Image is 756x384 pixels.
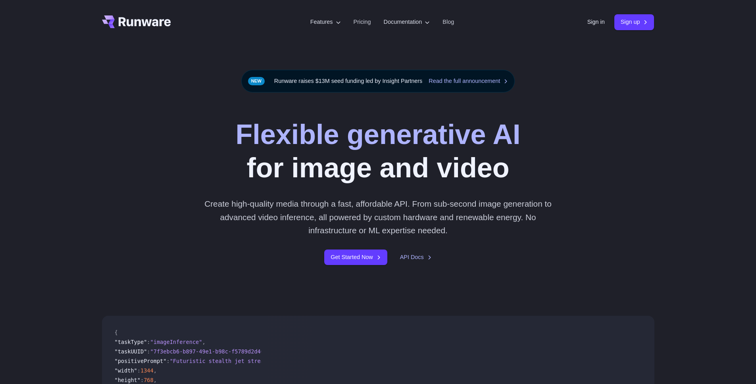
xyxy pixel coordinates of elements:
span: "7f3ebcb6-b897-49e1-b98c-f5789d2d40d7" [150,348,274,355]
a: Blog [442,17,454,27]
p: Create high-quality media through a fast, affordable API. From sub-second image generation to adv... [201,197,555,237]
span: : [137,367,140,374]
span: , [154,367,157,374]
a: Pricing [354,17,371,27]
strong: Flexible generative AI [235,119,520,150]
a: Read the full announcement [429,77,508,86]
span: "width" [115,367,137,374]
a: API Docs [400,253,432,262]
span: : [147,339,150,345]
a: Sign in [587,17,605,27]
span: "taskType" [115,339,147,345]
span: "height" [115,377,140,383]
span: , [202,339,205,345]
span: "positivePrompt" [115,358,167,364]
label: Documentation [384,17,430,27]
span: : [166,358,169,364]
label: Features [310,17,341,27]
div: Runware raises $13M seed funding led by Insight Partners [241,70,515,92]
span: : [147,348,150,355]
span: "Futuristic stealth jet streaking through a neon-lit cityscape with glowing purple exhaust" [170,358,466,364]
span: { [115,329,118,336]
a: Go to / [102,15,171,28]
span: "taskUUID" [115,348,147,355]
span: : [140,377,144,383]
a: Sign up [614,14,654,30]
span: , [154,377,157,383]
span: 1344 [140,367,154,374]
span: "imageInference" [150,339,202,345]
a: Get Started Now [324,250,387,265]
span: 768 [144,377,154,383]
h1: for image and video [235,118,520,184]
